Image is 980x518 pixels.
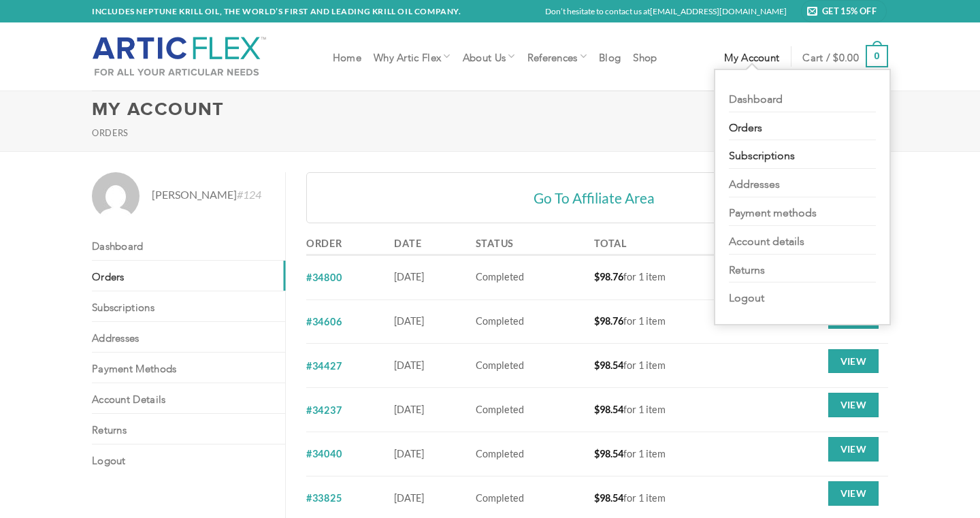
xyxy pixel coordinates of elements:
[476,238,514,249] span: Status
[92,291,285,321] a: Subscriptions
[594,448,600,459] span: $
[237,188,261,201] em: #124
[471,388,590,432] td: Completed
[729,282,876,310] a: Logout
[394,359,424,371] time: [DATE]
[394,448,424,459] time: [DATE]
[589,344,755,388] td: for 1 item
[545,5,787,18] p: Don’t hesitate to contact us at
[594,404,623,415] span: 98.54
[306,404,342,416] a: View order number 34237
[92,444,285,474] a: Logout
[471,344,590,388] td: Completed
[594,315,600,327] span: $
[828,349,879,374] a: View order 34427
[594,448,623,459] span: 98.54
[589,256,755,300] td: for 1 item
[92,230,285,260] a: Dashboard
[866,45,888,67] strong: 0
[306,492,342,504] a: View order number 33825
[92,414,285,444] a: Returns
[306,238,342,249] span: Order
[633,44,657,69] a: Shop
[306,448,342,459] a: View order number 34040
[724,51,779,62] span: My account
[92,128,129,138] small: Orders
[594,238,627,249] span: Total
[306,272,342,283] a: View order number 34800
[650,6,787,16] a: [EMAIL_ADDRESS][DOMAIN_NAME]
[92,36,267,77] img: Artic Flex
[822,4,881,18] span: Get 15% Off
[594,359,623,371] span: 98.54
[729,169,876,197] a: Addresses
[92,383,285,413] a: Account details
[92,6,461,16] strong: INCLUDES NEPTUNE KRILL OIL, THE WORLD’S FIRST AND LEADING KRILL OIL COMPANY.
[527,43,587,69] a: References
[729,112,876,141] a: Orders
[599,44,621,69] a: Blog
[471,256,590,300] td: Completed
[394,404,424,415] time: [DATE]
[471,300,590,344] td: Completed
[92,322,285,352] a: Addresses
[729,255,876,283] a: Returns
[729,197,876,226] a: Payment methods
[152,186,261,204] span: [PERSON_NAME]
[333,44,361,69] a: Home
[594,404,600,415] span: $
[724,44,779,69] a: My account
[394,492,424,504] time: [DATE]
[589,388,755,432] td: for 1 item
[374,43,451,69] a: Why Artic Flex
[802,35,888,78] a: Cart / $0.00 0
[828,393,879,417] a: View order 34237
[306,360,342,372] a: View order number 34427
[828,481,879,506] a: View order 33825
[594,359,600,371] span: $
[729,84,876,112] a: Dashboard
[833,54,859,59] bdi: 0.00
[92,101,888,124] h1: My Account
[394,271,424,282] time: [DATE]
[594,271,600,282] span: $
[833,54,838,59] span: $
[828,437,879,462] a: View order 34040
[594,315,623,327] span: 98.76
[594,492,600,504] span: $
[594,492,623,504] span: 98.54
[92,353,285,383] a: Payment methods
[306,172,881,223] a: Go To Affiliate Area
[394,238,421,249] span: Date
[306,316,342,327] a: View order number 34606
[394,315,424,327] time: [DATE]
[471,432,590,476] td: Completed
[463,43,515,69] a: About Us
[92,261,285,291] a: Orders
[589,432,755,476] td: for 1 item
[594,271,623,282] span: 98.76
[802,51,859,62] span: Cart /
[729,140,876,169] a: Subscriptions
[729,226,876,255] a: Account details
[589,300,755,344] td: for 1 item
